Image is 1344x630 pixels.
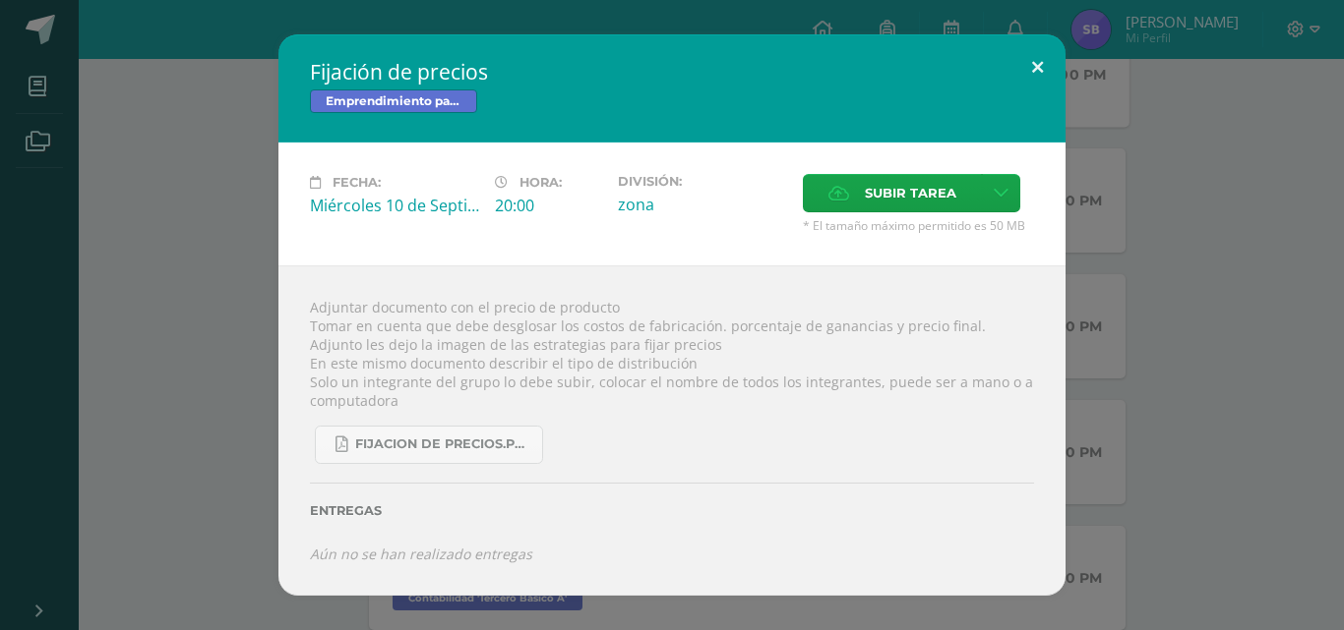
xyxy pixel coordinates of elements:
[495,195,602,216] div: 20:00
[803,217,1034,234] span: * El tamaño máximo permitido es 50 MB
[1009,34,1066,101] button: Close (Esc)
[310,58,1034,86] h2: Fijación de precios
[618,194,787,215] div: zona
[618,174,787,189] label: División:
[519,175,562,190] span: Hora:
[355,436,532,452] span: fijacion de precios.pdf
[865,175,956,211] span: Subir tarea
[315,426,543,464] a: fijacion de precios.pdf
[310,503,1034,518] label: Entregas
[310,195,479,216] div: Miércoles 10 de Septiembre
[310,544,532,563] i: Aún no se han realizado entregas
[278,265,1066,596] div: Adjuntar documento con el precio de producto Tomar en cuenta que debe desglosar los costos de fab...
[310,89,477,113] span: Emprendimiento para la Productividad
[333,175,381,190] span: Fecha:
